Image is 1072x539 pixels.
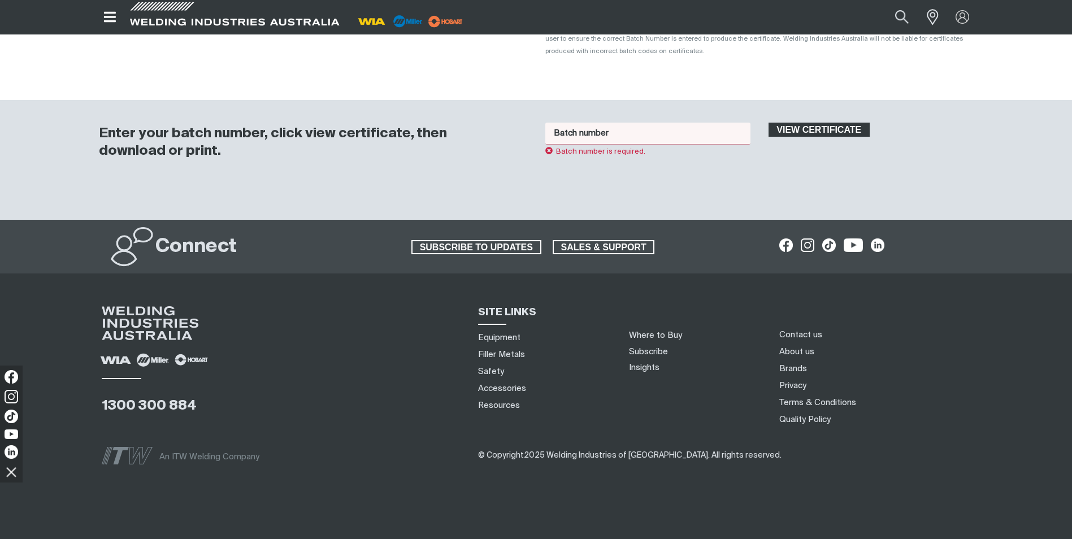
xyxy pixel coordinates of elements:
nav: Footer [775,326,992,428]
a: Accessories [478,382,526,394]
span: An ITW Welding Company [159,453,259,461]
img: miller [425,13,466,30]
a: miller [425,17,466,25]
a: Privacy [779,380,806,392]
h2: Connect [155,234,237,259]
nav: Sitemap [474,329,615,414]
a: Insights [629,363,659,372]
span: View certificate [770,123,869,137]
a: Safety [478,366,504,377]
button: Search products [883,5,921,30]
a: Subscribe [629,347,668,356]
img: hide socials [2,462,21,481]
a: SUBSCRIBE TO UPDATES [411,240,541,255]
span: SALES & SUPPORT [554,240,654,255]
img: Facebook [5,370,18,384]
img: LinkedIn [5,445,18,459]
a: Quality Policy [779,414,831,425]
a: Contact us [779,329,822,341]
span: © Copyright 2025 Welding Industries of [GEOGRAPHIC_DATA] . All rights reserved. [478,451,782,459]
a: 1300 300 884 [102,399,197,412]
input: Product name or item number... [868,5,921,30]
a: SALES & SUPPORT [553,240,655,255]
img: Instagram [5,390,18,403]
a: Terms & Conditions [779,397,856,408]
span: SITE LINKS [478,307,536,318]
a: Filler Metals [478,349,525,360]
a: About us [779,346,814,358]
span: ​​​​​​​​​​​​​​​​​​ ​​​​​​ [478,451,782,459]
img: YouTube [5,429,18,439]
span: SUBSCRIBE TO UPDATES [413,240,540,255]
button: View certificate [769,123,870,137]
span: Batch number is required. [545,148,646,155]
img: TikTok [5,410,18,423]
a: Where to Buy [629,331,682,340]
a: Brands [779,363,807,375]
h3: Enter your batch number, click view certificate, then download or print. [99,125,516,160]
a: Resources [478,399,520,411]
a: Equipment [478,332,520,344]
